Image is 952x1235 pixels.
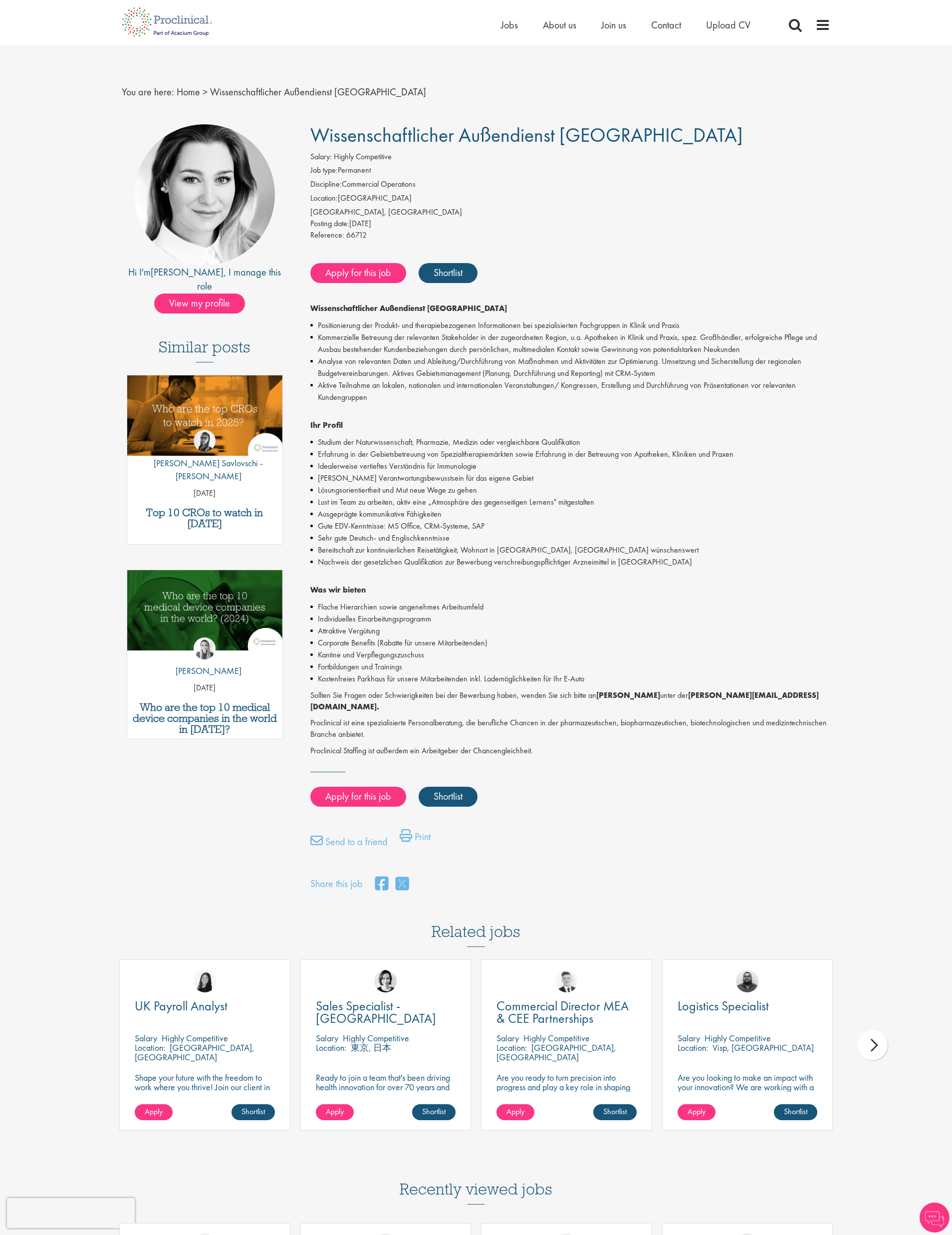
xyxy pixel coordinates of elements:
a: UK Payroll Analyst [135,1000,275,1012]
span: You are here: [122,85,174,98]
span: Salary [316,1032,338,1044]
a: Apply for this job [310,787,406,807]
label: Share this job [310,877,363,891]
img: Theodora Savlovschi - Wicks [194,430,216,452]
a: Apply [135,1104,173,1120]
p: 東京, 日本 [351,1042,391,1053]
p: [DATE] [127,488,282,499]
li: Idealerweise vertieftes Verständnis für Immunologie [310,460,831,472]
span: Location: [316,1042,346,1053]
p: Highly Competitive [343,1032,409,1044]
li: [PERSON_NAME] Verantwortungsbewusstsein für das eigene Gebiet [310,472,831,484]
strong: Wissenschaftlicher Außendienst [GEOGRAPHIC_DATA] [310,303,507,313]
li: Fortbildungen und Trainings [310,661,831,673]
label: Location: [310,193,338,204]
a: Shortlist [419,263,477,283]
span: Location: [678,1042,708,1053]
p: Are you looking to make an impact with your innovation? We are working with a well-established ph... [678,1073,818,1120]
p: [GEOGRAPHIC_DATA], [GEOGRAPHIC_DATA] [135,1042,254,1063]
a: Send to a friend [310,834,388,854]
span: Jobs [501,18,518,31]
iframe: reCAPTCHA [7,1198,135,1228]
li: Commercial Operations [310,179,831,193]
p: [PERSON_NAME] Savlovschi - [PERSON_NAME] [127,457,282,482]
img: Hannah Burke [194,637,216,659]
span: Posting date: [310,218,349,229]
p: [DATE] [127,682,282,694]
span: Apply [688,1106,706,1117]
a: Sales Specialist - [GEOGRAPHIC_DATA] [316,1000,456,1025]
div: [GEOGRAPHIC_DATA], [GEOGRAPHIC_DATA] [310,207,831,218]
span: Salary [678,1032,700,1044]
a: [PERSON_NAME] [151,266,224,279]
p: [GEOGRAPHIC_DATA], [GEOGRAPHIC_DATA] [496,1042,616,1063]
span: Apply [506,1106,524,1117]
strong: Ihr Profil [310,420,343,430]
li: Attraktive Vergütung [310,625,831,637]
p: Highly Competitive [162,1032,228,1044]
span: Commercial Director MEA & CEE Partnerships [496,997,629,1027]
a: Contact [651,18,681,31]
strong: [PERSON_NAME] [596,690,660,700]
div: Job description [310,303,831,756]
li: Kostenfreies Parkhaus für unsere Mitarbeitenden inkl. Lademöglichkeiten für Ihr E-Auto [310,673,831,685]
li: [GEOGRAPHIC_DATA] [310,193,831,207]
span: Wissenschaftlicher Außendienst [GEOGRAPHIC_DATA] [310,122,743,148]
label: Job type: [310,165,338,176]
li: Lust im Team zu arbeiten, aktiv eine „Atmosphäre des gegenseitigen Lernens" mitgestalten [310,496,831,508]
img: Chatbot [920,1203,950,1233]
span: Apply [145,1106,163,1117]
a: Nicolas Daniel [555,970,578,992]
label: Salary: [310,151,332,163]
a: Link to a post [127,375,282,464]
li: Analyse von relevanten Daten und Ableitung/Durchführung von Maßnahmen und Aktivitäten zur Optimie... [310,355,831,379]
a: Nic Choa [374,970,397,992]
span: 66712 [346,230,367,240]
a: Join us [601,18,626,31]
p: Proclinical Staffing ist außerdem ein Arbeitgeber der Chancengleichheit. [310,745,831,757]
span: UK Payroll Analyst [135,997,228,1014]
li: Flache Hierarchien sowie angenehmes Arbeitsumfeld [310,601,831,613]
p: Ready to join a team that's been driving health innovation for over 70 years and build a career y... [316,1073,456,1111]
strong: [PERSON_NAME][EMAIL_ADDRESS][DOMAIN_NAME]. [310,690,819,712]
span: Highly Competitive [334,151,392,162]
li: Corporate Benefits (Rabatte für unsere Mitarbeitenden) [310,637,831,649]
a: Shortlist [774,1104,817,1120]
h3: Related jobs [432,898,520,947]
span: Wissenschaftlicher Außendienst [GEOGRAPHIC_DATA] [210,85,426,98]
li: Bereitschaft zur kontinuierlichen Reisetätigkeit; Wohnort in [GEOGRAPHIC_DATA], [GEOGRAPHIC_DATA]... [310,544,831,556]
a: Shortlist [419,787,477,807]
a: Print [400,829,431,849]
li: Aktive Teilnahme an lokalen, nationalen und internationalen Veranstaltungen/ Kongressen, Erstellu... [310,379,831,403]
label: Discipline: [310,179,342,190]
li: Lösungsorientiertheit und Mut neue Wege zu gehen [310,484,831,496]
li: Ausgeprägte kommunikative Fähigkeiten [310,508,831,520]
p: Highly Competitive [705,1032,771,1044]
li: Erfahrung in der Gebietsbetreuung von Spezialtherapiemärkten sowie Erfahrung in der Betreuung von... [310,448,831,460]
a: Numhom Sudsok [194,970,216,992]
p: Visp, [GEOGRAPHIC_DATA] [713,1042,814,1053]
li: Kommerzielle Betreuung der relevanten Stakeholder in der zugeordneten Region, u.a. Apotheken in K... [310,331,831,355]
a: Logistics Specialist [678,1000,818,1012]
img: Top 10 CROs 2025 | Proclinical [127,375,282,456]
a: Upload CV [706,18,750,31]
img: Ashley Bennett [736,970,758,992]
a: Theodora Savlovschi - Wicks [PERSON_NAME] Savlovschi - [PERSON_NAME] [127,430,282,487]
a: Apply [496,1104,534,1120]
h3: Top 10 CROs to watch in [DATE] [132,507,277,529]
a: Link to a post [127,570,282,658]
a: View my profile [154,296,255,309]
a: Apply [678,1104,715,1120]
a: About us [543,18,576,31]
span: > [203,85,208,98]
li: Nachweis der gesetzlichen Qualifikation zur Bewerbung verschreibungspflichtiger Arzneimittel in [... [310,556,831,568]
p: Sollten Sie Fragen oder Schwierigkeiten bei der Bewerbung haben, wenden Sie sich bitte an unter der [310,690,831,713]
a: Who are the top 10 medical device companies in the world in [DATE]? [132,702,277,735]
span: View my profile [154,294,245,313]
